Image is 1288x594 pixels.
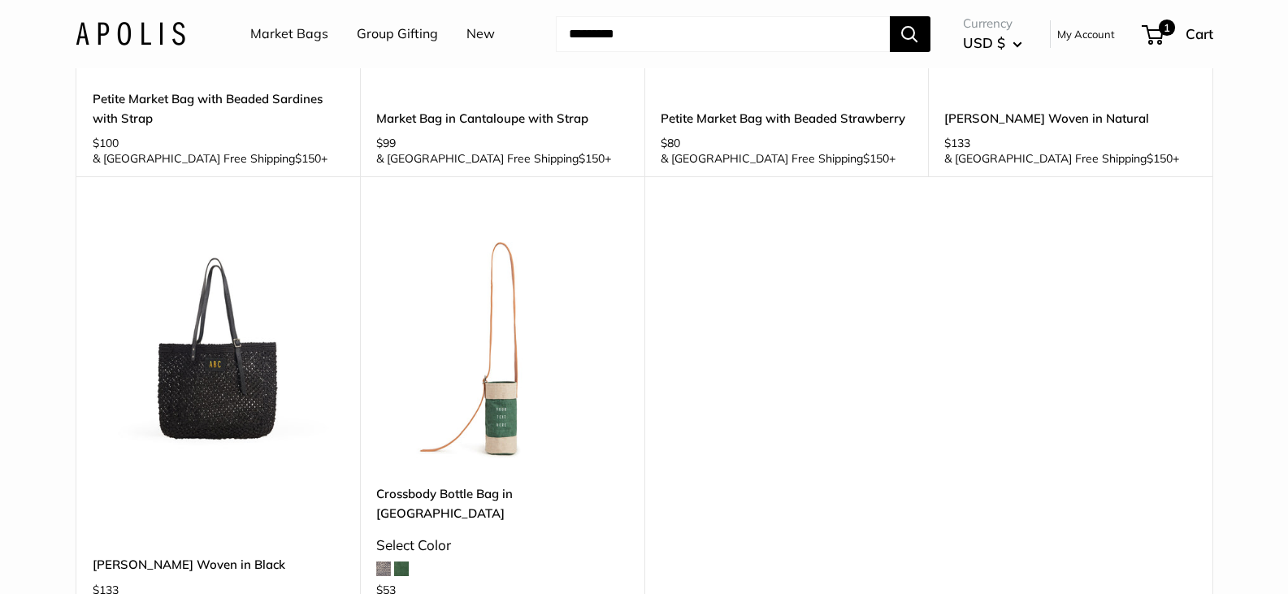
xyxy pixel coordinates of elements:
[93,136,119,150] span: $100
[1147,151,1173,166] span: $150
[944,153,1179,164] span: & [GEOGRAPHIC_DATA] Free Shipping +
[1143,21,1213,47] a: 1 Cart
[661,136,680,150] span: $80
[93,153,327,164] span: & [GEOGRAPHIC_DATA] Free Shipping +
[466,22,495,46] a: New
[661,153,896,164] span: & [GEOGRAPHIC_DATA] Free Shipping +
[295,151,321,166] span: $150
[93,217,345,469] a: Mercado Woven in BlackMercado Woven in Black
[376,532,628,558] div: Select Color
[1158,20,1174,36] span: 1
[376,136,396,150] span: $99
[1057,24,1115,44] a: My Account
[890,16,930,52] button: Search
[376,484,628,522] a: Crossbody Bottle Bag in [GEOGRAPHIC_DATA]
[93,217,345,469] img: Mercado Woven in Black
[944,136,970,150] span: $133
[76,22,185,46] img: Apolis
[376,109,628,128] a: Market Bag in Cantaloupe with Strap
[376,217,628,469] a: Crossbody Bottle Bag in Field GreenCrossbody Bottle Bag in Field Green
[93,89,345,128] a: Petite Market Bag with Beaded Sardines with Strap
[963,30,1022,56] button: USD $
[963,12,1022,35] span: Currency
[944,109,1196,128] a: [PERSON_NAME] Woven in Natural
[93,555,345,574] a: [PERSON_NAME] Woven in Black
[579,151,605,166] span: $150
[661,109,913,128] a: Petite Market Bag with Beaded Strawberry
[1186,25,1213,42] span: Cart
[250,22,328,46] a: Market Bags
[376,153,611,164] span: & [GEOGRAPHIC_DATA] Free Shipping +
[963,34,1005,51] span: USD $
[556,16,890,52] input: Search...
[863,151,889,166] span: $150
[357,22,438,46] a: Group Gifting
[376,217,628,469] img: Crossbody Bottle Bag in Field Green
